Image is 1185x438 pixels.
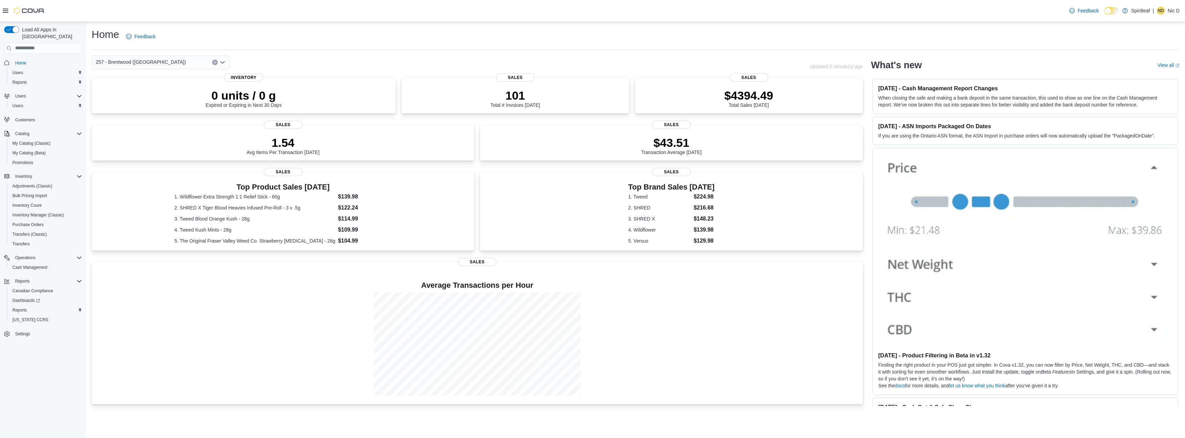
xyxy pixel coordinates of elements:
[10,149,49,157] a: My Catalog (Beta)
[10,263,82,272] span: Cash Management
[134,33,155,40] span: Feedback
[878,85,1172,92] h3: [DATE] - Cash Management Report Changes
[12,193,47,198] span: Bulk Pricing Import
[12,298,40,303] span: Dashboards
[10,296,82,305] span: Dashboards
[1175,63,1179,68] svg: External link
[7,286,85,296] button: Canadian Compliance
[7,201,85,210] button: Inventory Count
[12,130,32,138] button: Catalog
[174,183,392,191] h3: Top Product Sales [DATE]
[12,222,44,227] span: Purchase Orders
[7,220,85,230] button: Purchase Orders
[1104,7,1119,14] input: Dark Mode
[628,226,691,233] dt: 4. Wildflower
[1,91,85,101] button: Users
[10,182,55,190] a: Adjustments (Classic)
[490,89,540,108] div: Total # Invoices [DATE]
[338,226,392,234] dd: $109.99
[694,215,715,223] dd: $148.23
[458,258,496,266] span: Sales
[10,230,50,238] a: Transfers (Classic)
[212,60,218,65] button: Clear input
[7,139,85,148] button: My Catalog (Classic)
[14,7,45,14] img: Cova
[12,330,33,338] a: Settings
[7,210,85,220] button: Inventory Manager (Classic)
[15,174,32,179] span: Inventory
[338,237,392,245] dd: $104.99
[15,93,26,99] span: Users
[878,132,1172,139] p: If you are using the Ontario ASN format, the ASN Import in purchase orders will now automatically...
[338,215,392,223] dd: $114.99
[10,240,32,248] a: Transfers
[641,136,702,155] div: Transaction Average [DATE]
[949,383,1005,388] a: let us know what you think
[652,121,691,129] span: Sales
[12,130,82,138] span: Catalog
[15,278,30,284] span: Reports
[10,211,82,219] span: Inventory Manager (Classic)
[1,172,85,181] button: Inventory
[206,89,282,108] div: Expired or Expiring in Next 30 Days
[174,193,335,200] dt: 1. Wildflower Extra Strength 1:1 Relief Stick - 60g
[878,382,1172,389] p: See the for more details, and after you’ve given it a try.
[1078,7,1099,14] span: Feedback
[871,60,922,71] h2: What's new
[7,78,85,87] button: Reports
[12,203,42,208] span: Inventory Count
[7,158,85,167] button: Promotions
[652,168,691,176] span: Sales
[12,160,33,165] span: Promotions
[10,192,82,200] span: Bulk Pricing Import
[4,55,82,357] nav: Complex example
[628,215,691,222] dt: 3. SHRED X
[10,287,56,295] a: Canadian Compliance
[694,226,715,234] dd: $139.98
[10,139,53,147] a: My Catalog (Classic)
[12,277,32,285] button: Reports
[1,58,85,68] button: Home
[10,221,47,229] a: Purchase Orders
[19,26,82,40] span: Load All Apps in [GEOGRAPHIC_DATA]
[12,288,53,294] span: Canadian Compliance
[628,237,691,244] dt: 5. Versus
[694,193,715,201] dd: $224.98
[10,69,82,77] span: Users
[496,73,535,82] span: Sales
[10,296,43,305] a: Dashboards
[224,73,263,82] span: Inventory
[220,60,225,65] button: Open list of options
[338,193,392,201] dd: $139.98
[7,148,85,158] button: My Catalog (Beta)
[10,139,82,147] span: My Catalog (Classic)
[7,191,85,201] button: Bulk Pricing Import
[247,136,320,150] p: 1.54
[810,64,863,69] p: Updated 2 minute(s) ago
[12,307,27,313] span: Reports
[10,287,82,295] span: Canadian Compliance
[10,240,82,248] span: Transfers
[1041,369,1071,375] em: Beta Features
[174,237,335,244] dt: 5. The Original Fraser Valley Weed Co. Strawberry [MEDICAL_DATA] - 28g
[10,306,30,314] a: Reports
[641,136,702,150] p: $43.51
[12,212,64,218] span: Inventory Manager (Classic)
[12,80,27,85] span: Reports
[10,192,50,200] a: Bulk Pricing Import
[206,89,282,102] p: 0 units / 0 g
[490,89,540,102] p: 101
[724,89,773,102] p: $4394.49
[12,241,30,247] span: Transfers
[264,168,302,176] span: Sales
[15,255,35,261] span: Operations
[628,204,691,211] dt: 2. SHRED
[7,263,85,272] button: Cash Management
[123,30,158,43] a: Feedback
[10,159,82,167] span: Promotions
[15,131,29,136] span: Catalog
[10,263,50,272] a: Cash Management
[12,254,82,262] span: Operations
[12,115,82,124] span: Customers
[10,182,82,190] span: Adjustments (Classic)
